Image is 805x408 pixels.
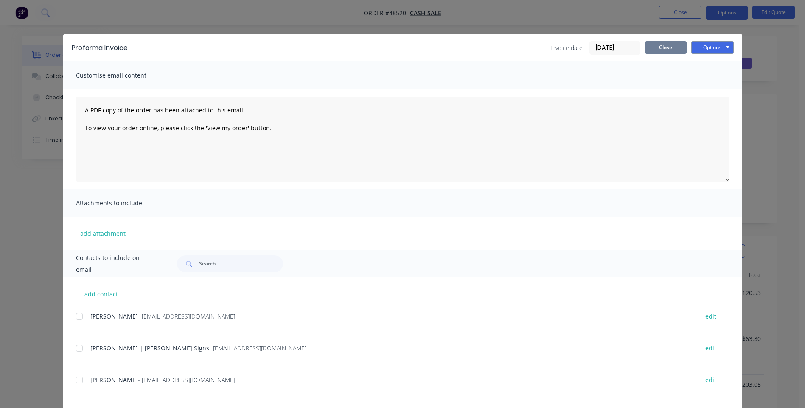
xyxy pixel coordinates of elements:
[76,197,169,209] span: Attachments to include
[700,342,721,354] button: edit
[691,41,734,54] button: Options
[76,227,130,240] button: add attachment
[645,41,687,54] button: Close
[76,70,169,81] span: Customise email content
[76,288,127,300] button: add contact
[90,344,209,352] span: [PERSON_NAME] | [PERSON_NAME] Signs
[209,344,306,352] span: - [EMAIL_ADDRESS][DOMAIN_NAME]
[550,43,583,52] span: Invoice date
[700,310,721,322] button: edit
[72,43,128,53] div: Proforma Invoice
[76,97,729,182] textarea: A PDF copy of the order has been attached to this email. To view your order online, please click ...
[138,312,235,320] span: - [EMAIL_ADDRESS][DOMAIN_NAME]
[138,376,235,384] span: - [EMAIL_ADDRESS][DOMAIN_NAME]
[76,252,156,276] span: Contacts to include on email
[199,255,283,272] input: Search...
[90,376,138,384] span: [PERSON_NAME]
[700,374,721,386] button: edit
[90,312,138,320] span: [PERSON_NAME]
